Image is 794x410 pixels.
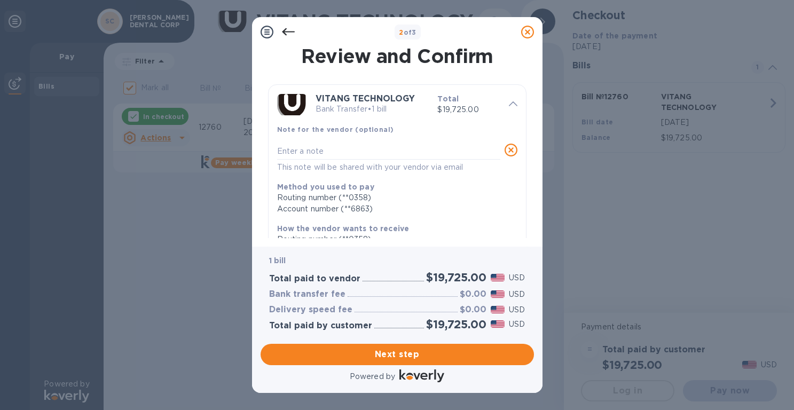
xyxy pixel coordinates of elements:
b: Method you used to pay [277,183,374,191]
p: $19,725.00 [437,104,500,115]
b: of 3 [399,28,416,36]
h3: $0.00 [460,305,486,315]
img: USD [491,306,505,313]
div: Account number (**6863) [277,203,509,215]
h3: Total paid to vendor [269,274,360,284]
h3: Delivery speed fee [269,305,352,315]
button: Next step [261,344,534,365]
b: 1 bill [269,256,286,265]
div: Routing number (**0358) [277,234,509,245]
p: USD [509,272,525,283]
h3: Total paid by customer [269,321,372,331]
b: Total [437,94,459,103]
h2: $19,725.00 [426,318,486,331]
h1: Review and Confirm [266,45,529,67]
p: USD [509,304,525,316]
div: Routing number (**0358) [277,192,509,203]
p: USD [509,289,525,300]
span: 2 [399,28,403,36]
b: VITANG TECHNOLOGY [316,93,415,104]
h2: $19,725.00 [426,271,486,284]
span: Next step [269,348,525,361]
img: USD [491,274,505,281]
b: How the vendor wants to receive [277,224,410,233]
p: Powered by [350,371,395,382]
h3: Bank transfer fee [269,289,345,299]
p: USD [509,319,525,330]
p: Bank Transfer • 1 bill [316,104,429,115]
img: Logo [399,369,444,382]
b: Note for the vendor (optional) [277,125,394,133]
p: This note will be shared with your vendor via email [277,161,500,174]
img: USD [491,290,505,298]
img: USD [491,320,505,328]
h3: $0.00 [460,289,486,299]
div: VITANG TECHNOLOGYBank Transfer•1 billTotal$19,725.00Note for the vendor (optional)This note will ... [277,93,517,174]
